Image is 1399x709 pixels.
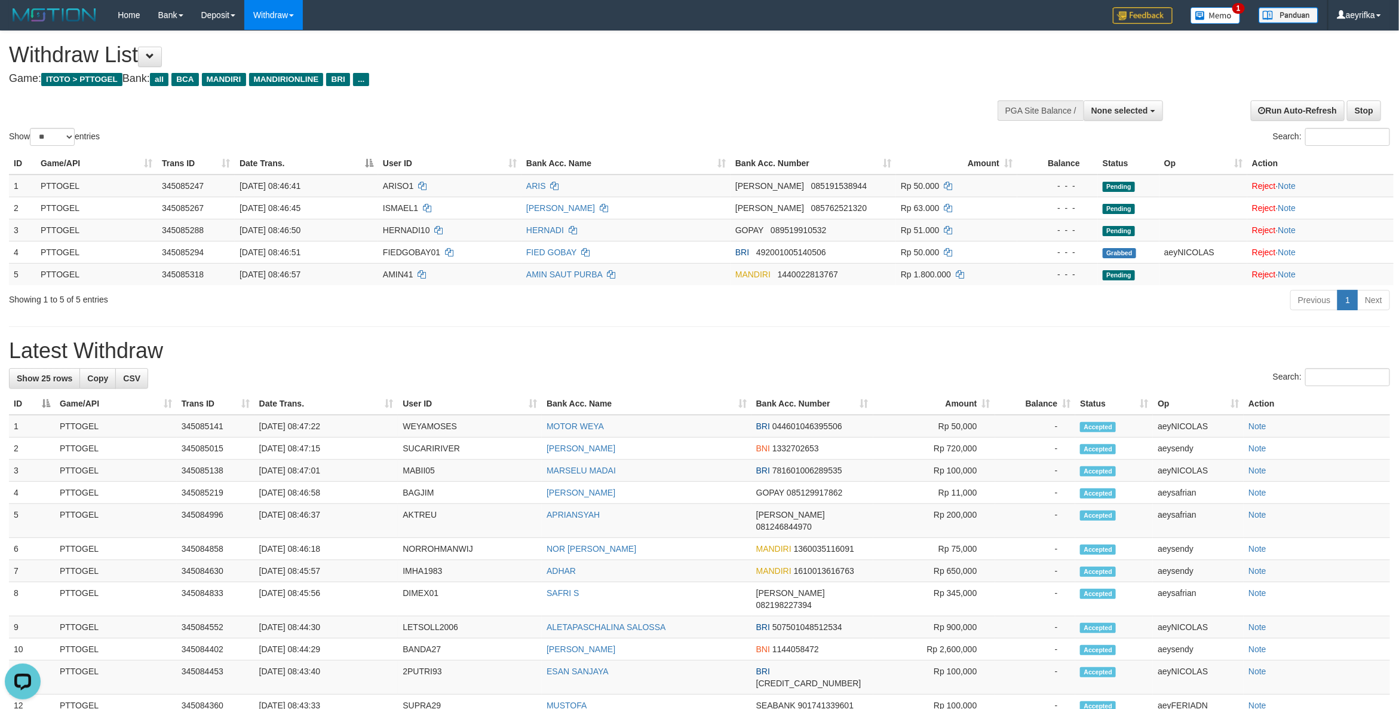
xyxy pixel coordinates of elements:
a: NOR [PERSON_NAME] [547,544,636,554]
span: AMIN41 [383,270,413,279]
th: Trans ID: activate to sort column ascending [177,393,254,415]
button: Open LiveChat chat widget [5,5,41,41]
td: Rp 100,000 [873,661,995,695]
a: [PERSON_NAME] [526,203,595,213]
td: aeysendy [1153,438,1244,460]
span: MANDIRI [735,270,771,279]
td: Rp 75,000 [873,538,995,560]
span: Accepted [1080,545,1116,555]
div: Showing 1 to 5 of 5 entries [9,289,574,305]
span: Accepted [1080,488,1116,499]
td: [DATE] 08:45:56 [254,582,398,616]
td: Rp 100,000 [873,460,995,482]
td: aeysafrian [1153,482,1244,504]
span: Copy 085762521320 to clipboard [811,203,867,213]
label: Search: [1273,128,1390,146]
th: Status: activate to sort column ascending [1075,393,1153,415]
td: 6 [9,538,55,560]
span: Copy 781601006289535 to clipboard [772,466,842,475]
td: SUCARIRIVER [398,438,542,460]
a: Note [1248,566,1266,576]
td: aeyNICOLAS [1153,661,1244,695]
a: Note [1248,421,1266,431]
h1: Withdraw List [9,43,921,67]
a: AMIN SAUT PURBA [526,270,602,279]
td: [DATE] 08:46:58 [254,482,398,504]
span: Copy 492001005140506 to clipboard [756,247,826,257]
td: 5 [9,504,55,538]
h1: Latest Withdraw [9,339,1390,363]
td: aeysafrian [1153,504,1244,538]
span: BRI [756,466,770,475]
td: PTTOGEL [55,538,177,560]
a: Run Auto-Refresh [1251,100,1345,121]
span: Copy 089519910532 to clipboard [771,225,826,235]
span: 345085288 [162,225,204,235]
td: aeysendy [1153,638,1244,661]
td: - [995,560,1076,582]
select: Showentries [30,128,75,146]
td: 2PUTRI93 [398,661,542,695]
th: Date Trans.: activate to sort column descending [235,152,378,175]
td: 345084453 [177,661,254,695]
span: MANDIRI [756,566,791,576]
span: Copy [87,374,108,383]
span: Copy 085191538944 to clipboard [811,181,867,191]
td: BAGJIM [398,482,542,504]
a: ADHAR [547,566,576,576]
td: - [995,661,1076,695]
td: Rp 11,000 [873,482,995,504]
td: Rp 345,000 [873,582,995,616]
span: Accepted [1080,466,1116,476]
td: aeyNICOLAS [1153,460,1244,482]
span: [PERSON_NAME] [735,203,804,213]
a: ALETAPASCHALINA SALOSSA [547,622,665,632]
span: Rp 51.000 [901,225,940,235]
th: Balance [1017,152,1098,175]
td: 345084552 [177,616,254,638]
td: 345085141 [177,415,254,438]
th: ID: activate to sort column descending [9,393,55,415]
a: MOTOR WEYA [547,421,604,431]
td: PTTOGEL [36,175,157,197]
span: Rp 50.000 [901,247,940,257]
a: Reject [1252,247,1276,257]
img: MOTION_logo.png [9,6,100,24]
a: SAFRI S [547,588,579,598]
span: Copy 082198227394 to clipboard [756,600,812,610]
td: - [995,582,1076,616]
input: Search: [1305,368,1390,386]
span: Copy 081246844970 to clipboard [756,522,812,531]
a: Note [1248,544,1266,554]
td: PTTOGEL [55,661,177,695]
td: PTTOGEL [55,482,177,504]
span: HERNADI10 [383,225,430,235]
span: MANDIRI [756,544,791,554]
td: aeysendy [1153,560,1244,582]
td: aeyNICOLAS [1153,616,1244,638]
a: Previous [1290,290,1338,310]
td: DIMEX01 [398,582,542,616]
td: PTTOGEL [36,219,157,241]
td: aeysafrian [1153,582,1244,616]
td: - [995,482,1076,504]
span: [DATE] 08:46:41 [240,181,300,191]
td: 3 [9,219,36,241]
td: [DATE] 08:46:37 [254,504,398,538]
span: Copy 507501048512534 to clipboard [772,622,842,632]
td: - [995,415,1076,438]
span: MANDIRIONLINE [249,73,324,86]
span: MANDIRI [202,73,246,86]
span: [DATE] 08:46:50 [240,225,300,235]
td: 3 [9,460,55,482]
td: AKTREU [398,504,542,538]
td: · [1247,175,1394,197]
td: IMHA1983 [398,560,542,582]
span: BNI [756,644,770,654]
a: Next [1357,290,1390,310]
a: Reject [1252,225,1276,235]
span: Copy 1440022813767 to clipboard [778,270,838,279]
span: 1 [1232,3,1245,14]
span: Accepted [1080,623,1116,633]
span: BRI [756,667,770,676]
